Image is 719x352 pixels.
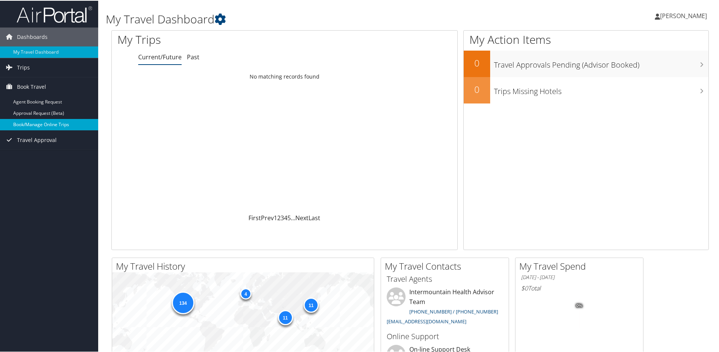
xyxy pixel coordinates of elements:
span: Trips [17,57,30,76]
a: Current/Future [138,52,182,60]
h2: My Travel History [116,259,374,272]
a: Prev [261,213,274,221]
a: 3 [281,213,284,221]
h1: My Trips [117,31,308,47]
a: [EMAIL_ADDRESS][DOMAIN_NAME] [387,317,466,324]
span: … [291,213,295,221]
h3: Online Support [387,330,503,341]
a: 1 [274,213,277,221]
div: 11 [303,297,318,312]
h3: Travel Agents [387,273,503,284]
h1: My Travel Dashboard [106,11,512,26]
h2: My Travel Contacts [385,259,509,272]
a: First [248,213,261,221]
div: 11 [278,309,293,324]
a: 2 [277,213,281,221]
a: [PERSON_NAME] [655,4,714,26]
td: No matching records found [112,69,457,83]
span: Book Travel [17,77,46,96]
h6: [DATE] - [DATE] [521,273,637,280]
a: 0Trips Missing Hotels [464,76,708,103]
a: Last [309,213,320,221]
a: 5 [287,213,291,221]
span: Dashboards [17,27,48,46]
h3: Trips Missing Hotels [494,82,708,96]
tspan: 0% [576,303,582,307]
a: Past [187,52,199,60]
a: Next [295,213,309,221]
h6: Total [521,283,637,292]
span: Travel Approval [17,130,57,149]
h3: Travel Approvals Pending (Advisor Booked) [494,55,708,69]
h2: 0 [464,56,490,69]
h2: My Travel Spend [519,259,643,272]
a: 4 [284,213,287,221]
a: [PHONE_NUMBER] / [PHONE_NUMBER] [409,307,498,314]
span: [PERSON_NAME] [660,11,707,19]
div: 4 [240,287,251,299]
h1: My Action Items [464,31,708,47]
h2: 0 [464,82,490,95]
img: airportal-logo.png [17,5,92,23]
span: $0 [521,283,528,292]
a: 0Travel Approvals Pending (Advisor Booked) [464,50,708,76]
div: 134 [171,291,194,313]
li: Intermountain Health Advisor Team [383,287,507,327]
